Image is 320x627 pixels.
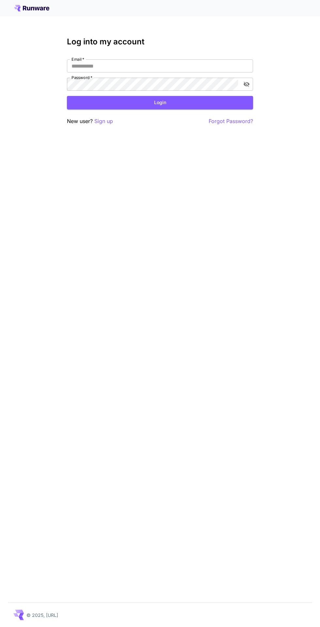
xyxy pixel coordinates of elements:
button: toggle password visibility [241,78,252,90]
label: Password [72,75,92,80]
button: Login [67,96,253,109]
p: New user? [67,117,113,125]
button: Sign up [94,117,113,125]
label: Email [72,56,84,62]
button: Forgot Password? [209,117,253,125]
p: © 2025, [URL] [26,612,58,619]
h3: Log into my account [67,37,253,46]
